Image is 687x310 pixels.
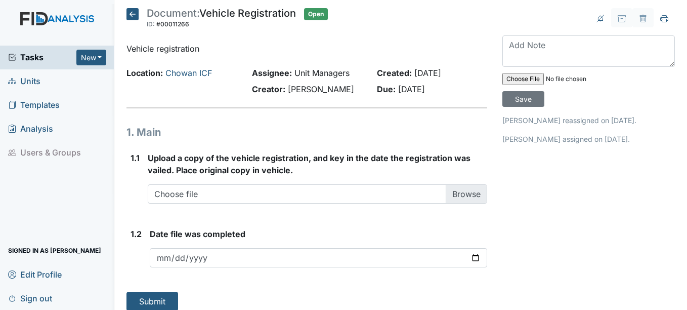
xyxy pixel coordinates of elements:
strong: Due: [377,84,396,94]
span: Date file was completed [150,229,245,239]
span: Templates [8,97,60,113]
a: Tasks [8,51,76,63]
span: Edit Profile [8,266,62,282]
span: [DATE] [414,68,441,78]
div: Vehicle Registration [147,8,296,30]
span: Document: [147,7,199,19]
span: ID: [147,20,155,28]
p: [PERSON_NAME] reassigned on [DATE]. [502,115,675,126]
span: Sign out [8,290,52,306]
a: Chowan ICF [165,68,212,78]
button: New [76,50,107,65]
span: Upload a copy of the vehicle registration, and key in the date the registration was vailed. Place... [148,153,470,175]
h1: 1. Main [126,125,487,140]
input: Save [502,91,544,107]
span: #00011266 [156,20,189,28]
strong: Creator: [252,84,285,94]
strong: Location: [126,68,163,78]
span: Units [8,73,40,89]
p: Vehicle registration [126,43,487,55]
p: [PERSON_NAME] assigned on [DATE]. [502,134,675,144]
label: 1.2 [131,228,142,240]
span: [PERSON_NAME] [288,84,354,94]
strong: Created: [377,68,412,78]
label: 1.1 [131,152,140,164]
span: [DATE] [398,84,425,94]
span: Signed in as [PERSON_NAME] [8,243,101,258]
strong: Assignee: [252,68,292,78]
span: Open [304,8,328,20]
span: Unit Managers [294,68,350,78]
span: Analysis [8,121,53,137]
